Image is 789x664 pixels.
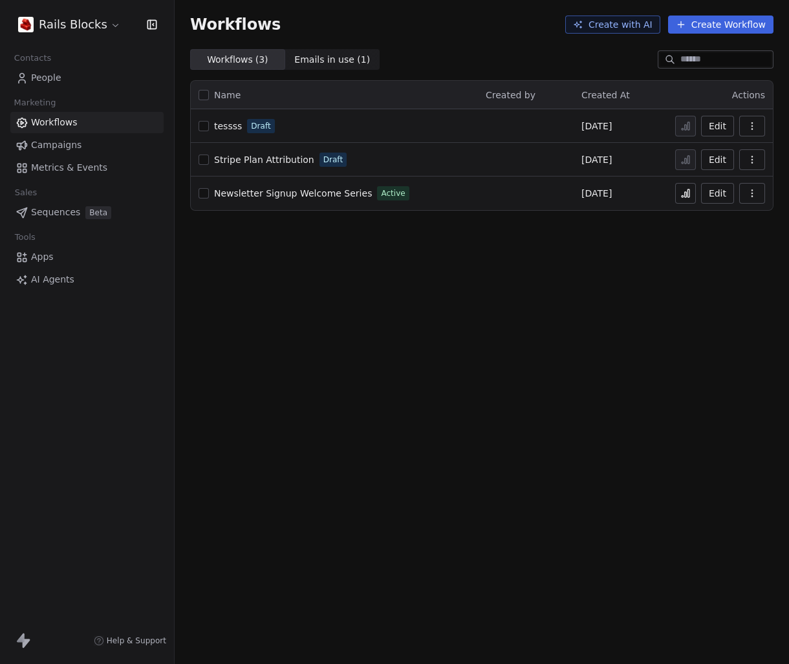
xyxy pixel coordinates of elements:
[31,116,78,129] span: Workflows
[10,269,164,290] a: AI Agents
[381,187,405,199] span: Active
[214,155,314,165] span: Stripe Plan Attribution
[16,14,124,36] button: Rails Blocks
[214,187,372,200] a: Newsletter Signup Welcome Series
[486,90,535,100] span: Created by
[10,67,164,89] a: People
[10,112,164,133] a: Workflows
[85,206,111,219] span: Beta
[10,157,164,178] a: Metrics & Events
[9,183,43,202] span: Sales
[251,120,270,132] span: Draft
[214,89,241,102] span: Name
[214,120,242,133] a: tessss
[31,273,74,286] span: AI Agents
[214,153,314,166] a: Stripe Plan Attribution
[668,16,773,34] button: Create Workflow
[581,120,612,133] span: [DATE]
[701,149,734,170] button: Edit
[701,183,734,204] button: Edit
[581,90,630,100] span: Created At
[94,636,166,646] a: Help & Support
[323,154,343,166] span: Draft
[10,202,164,223] a: SequencesBeta
[31,161,107,175] span: Metrics & Events
[107,636,166,646] span: Help & Support
[8,93,61,112] span: Marketing
[9,228,41,247] span: Tools
[39,16,107,33] span: Rails Blocks
[31,71,61,85] span: People
[214,188,372,198] span: Newsletter Signup Welcome Series
[190,16,281,34] span: Workflows
[214,121,242,131] span: tessss
[31,138,81,152] span: Campaigns
[31,250,54,264] span: Apps
[581,153,612,166] span: [DATE]
[8,48,57,68] span: Contacts
[10,246,164,268] a: Apps
[732,90,765,100] span: Actions
[10,134,164,156] a: Campaigns
[565,16,660,34] button: Create with AI
[581,187,612,200] span: [DATE]
[31,206,80,219] span: Sequences
[294,53,370,67] span: Emails in use ( 1 )
[701,116,734,136] button: Edit
[18,17,34,32] img: rails-blocks-logo.png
